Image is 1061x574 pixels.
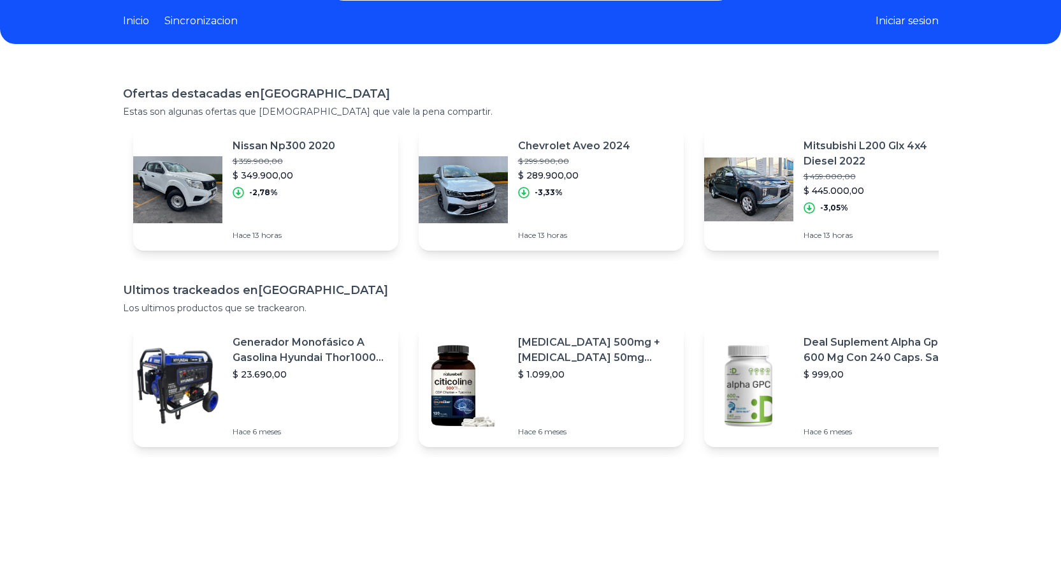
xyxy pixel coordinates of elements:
[133,128,398,251] a: Featured imageNissan Np300 2020$ 359.900,00$ 349.900,00-2,78%Hace 13 horas
[233,169,335,182] p: $ 349.900,00
[804,335,959,365] p: Deal Suplement Alpha Gpc 600 Mg Con 240 Caps. Salud Cerebral Sabor S/n
[123,85,939,103] h1: Ofertas destacadas en [GEOGRAPHIC_DATA]
[233,335,388,365] p: Generador Monofásico A Gasolina Hyundai Thor10000 P 11.5 Kw
[233,230,335,240] p: Hace 13 horas
[518,368,674,381] p: $ 1.099,00
[518,156,630,166] p: $ 299.900,00
[123,302,939,314] p: Los ultimos productos que se trackearon.
[535,188,563,198] p: -3,33%
[133,325,398,447] a: Featured imageGenerador Monofásico A Gasolina Hyundai Thor10000 P 11.5 Kw$ 23.690,00Hace 6 meses
[233,138,335,154] p: Nissan Np300 2020
[133,145,222,234] img: Featured image
[518,138,630,154] p: Chevrolet Aveo 2024
[804,427,959,437] p: Hace 6 meses
[123,281,939,299] h1: Ultimos trackeados en [GEOGRAPHIC_DATA]
[876,13,939,29] button: Iniciar sesion
[123,105,939,118] p: Estas son algunas ofertas que [DEMOGRAPHIC_DATA] que vale la pena compartir.
[164,13,238,29] a: Sincronizacion
[704,128,969,251] a: Featured imageMitsubishi L200 Glx 4x4 Diesel 2022$ 459.000,00$ 445.000,00-3,05%Hace 13 horas
[419,145,508,234] img: Featured image
[804,172,959,182] p: $ 459.000,00
[518,335,674,365] p: [MEDICAL_DATA] 500mg + [MEDICAL_DATA] 50mg Potencia Tu Mente (120caps) Sabor Sin Sabor
[518,427,674,437] p: Hace 6 meses
[233,427,388,437] p: Hace 6 meses
[233,368,388,381] p: $ 23.690,00
[133,341,222,430] img: Featured image
[804,138,959,169] p: Mitsubishi L200 Glx 4x4 Diesel 2022
[704,325,969,447] a: Featured imageDeal Suplement Alpha Gpc 600 Mg Con 240 Caps. Salud Cerebral Sabor S/n$ 999,00Hace ...
[804,368,959,381] p: $ 999,00
[518,169,630,182] p: $ 289.900,00
[419,341,508,430] img: Featured image
[123,13,149,29] a: Inicio
[804,184,959,197] p: $ 445.000,00
[820,203,848,213] p: -3,05%
[233,156,335,166] p: $ 359.900,00
[804,230,959,240] p: Hace 13 horas
[518,230,630,240] p: Hace 13 horas
[704,145,793,234] img: Featured image
[419,325,684,447] a: Featured image[MEDICAL_DATA] 500mg + [MEDICAL_DATA] 50mg Potencia Tu Mente (120caps) Sabor Sin Sa...
[249,188,278,198] p: -2,78%
[704,341,793,430] img: Featured image
[419,128,684,251] a: Featured imageChevrolet Aveo 2024$ 299.900,00$ 289.900,00-3,33%Hace 13 horas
